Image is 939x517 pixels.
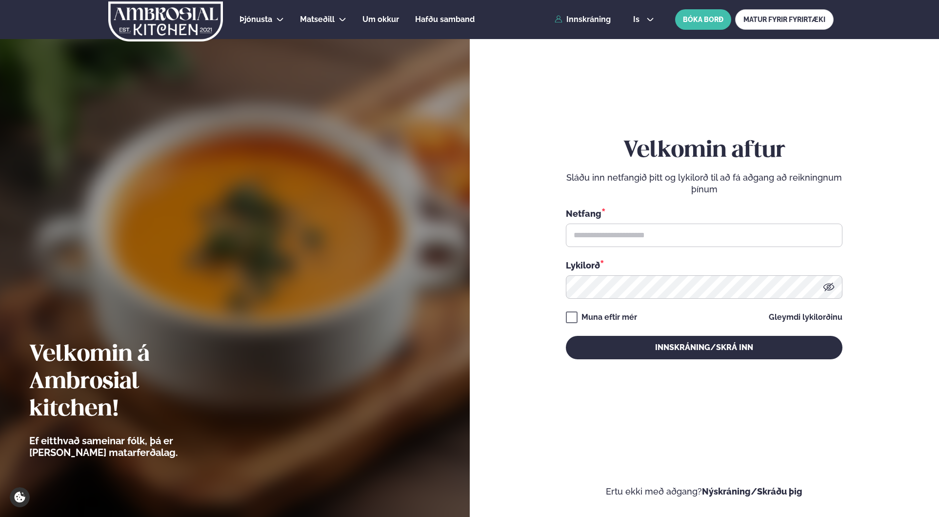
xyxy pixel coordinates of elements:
[735,9,834,30] a: MATUR FYRIR FYRIRTÆKI
[300,15,335,24] span: Matseðill
[240,15,272,24] span: Þjónusta
[240,14,272,25] a: Þjónusta
[769,313,842,321] a: Gleymdi lykilorðinu
[415,14,475,25] a: Hafðu samband
[555,15,611,24] a: Innskráning
[675,9,731,30] button: BÓKA BORÐ
[107,1,224,41] img: logo
[29,341,232,423] h2: Velkomin á Ambrosial kitchen!
[499,486,910,497] p: Ertu ekki með aðgang?
[625,16,662,23] button: is
[566,259,842,271] div: Lykilorð
[702,486,802,496] a: Nýskráning/Skráðu þig
[633,16,642,23] span: is
[362,15,399,24] span: Um okkur
[566,137,842,165] h2: Velkomin aftur
[10,487,30,507] a: Cookie settings
[362,14,399,25] a: Um okkur
[300,14,335,25] a: Matseðill
[566,336,842,359] button: Innskráning/Skrá inn
[29,435,232,458] p: Ef eitthvað sameinar fólk, þá er [PERSON_NAME] matarferðalag.
[415,15,475,24] span: Hafðu samband
[566,207,842,220] div: Netfang
[566,172,842,195] p: Sláðu inn netfangið þitt og lykilorð til að fá aðgang að reikningnum þínum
